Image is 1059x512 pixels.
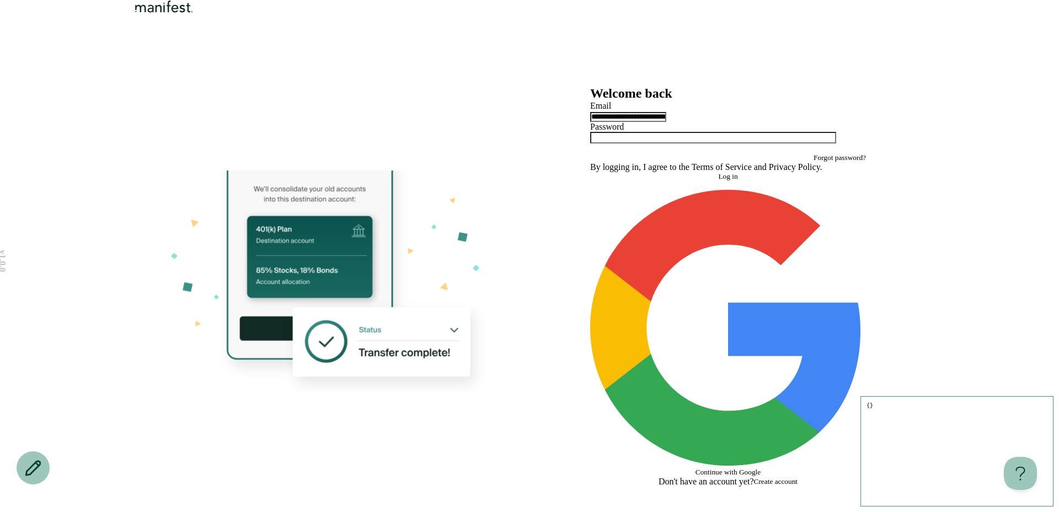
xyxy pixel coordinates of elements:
[590,86,866,101] h2: Welcome back
[590,190,866,477] button: Continue with Google
[590,101,611,110] label: Email
[754,477,798,486] span: Create account
[590,162,866,172] p: By logging in, I agree to the and .
[659,477,754,487] span: Don't have an account yet?
[590,172,866,181] button: Log in
[769,162,820,172] a: Privacy Policy
[1004,457,1037,490] iframe: Toggle Customer Support
[860,396,1053,506] pre: {}
[692,162,752,172] a: Terms of Service
[814,153,866,162] button: Forgot password?
[718,172,737,180] span: Log in
[696,468,761,476] span: Continue with Google
[754,477,798,486] button: Create account
[590,122,624,131] label: Password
